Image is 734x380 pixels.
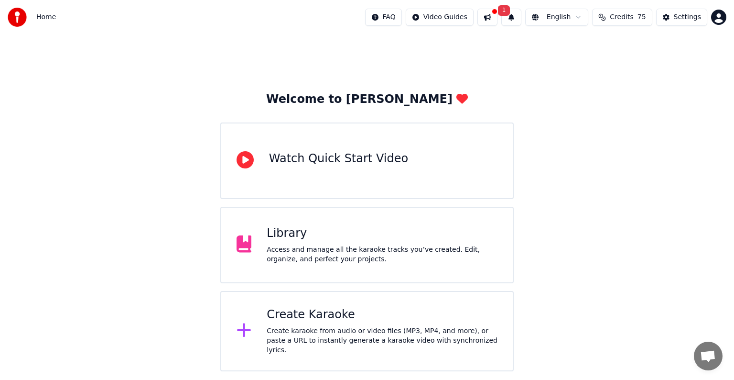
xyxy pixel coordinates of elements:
div: Access and manage all the karaoke tracks you’ve created. Edit, organize, and perfect your projects. [267,245,497,264]
button: Video Guides [406,9,474,26]
button: Settings [656,9,707,26]
div: Create karaoke from audio or video files (MP3, MP4, and more), or paste a URL to instantly genera... [267,326,497,355]
nav: breadcrumb [36,12,56,22]
span: 75 [637,12,646,22]
div: Settings [674,12,701,22]
div: Watch Quick Start Video [269,151,408,167]
div: Welcome to [PERSON_NAME] [266,92,468,107]
span: Credits [610,12,633,22]
button: Credits75 [592,9,652,26]
button: 1 [501,9,521,26]
div: Open chat [694,342,723,370]
div: Library [267,226,497,241]
img: youka [8,8,27,27]
span: Home [36,12,56,22]
span: 1 [498,5,510,16]
div: Create Karaoke [267,307,497,323]
button: FAQ [365,9,402,26]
